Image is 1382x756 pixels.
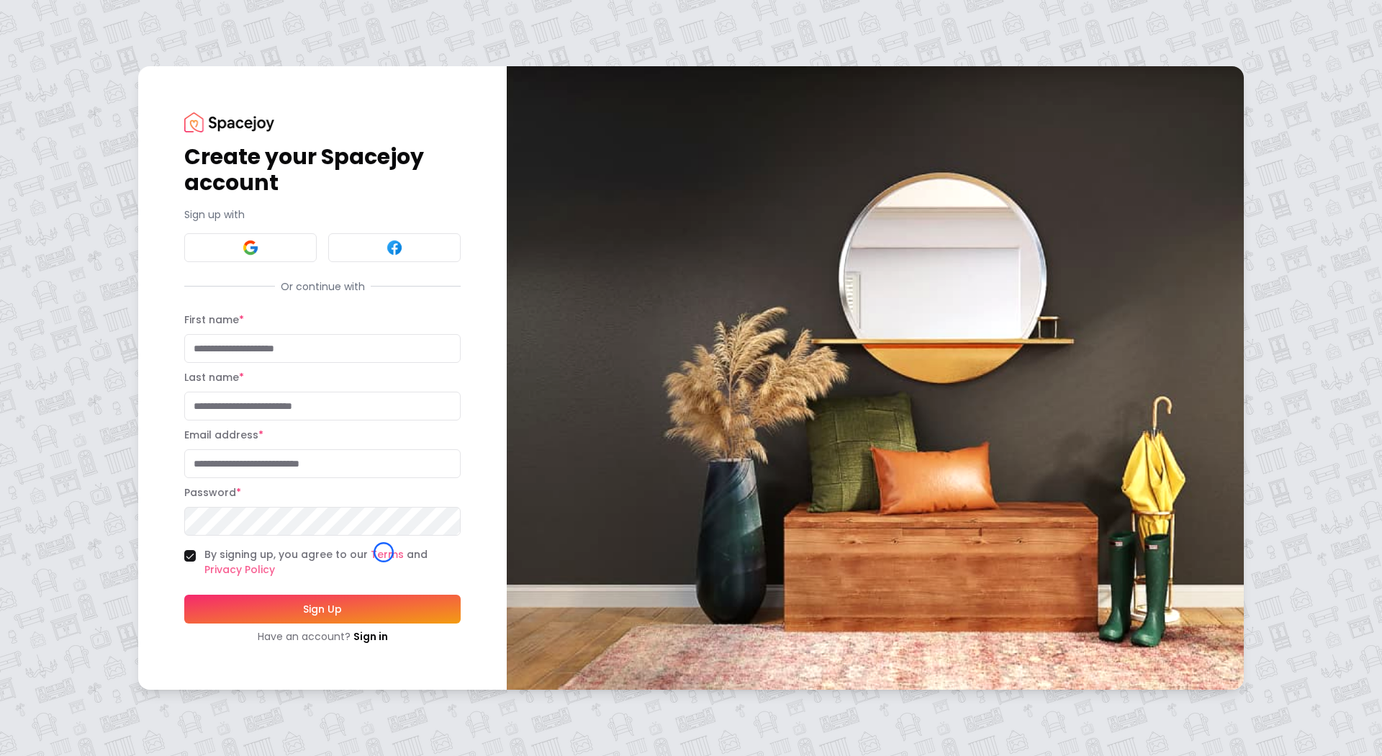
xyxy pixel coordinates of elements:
label: By signing up, you agree to our and [204,547,461,577]
img: banner [507,66,1244,689]
a: Privacy Policy [204,562,275,577]
img: Spacejoy Logo [184,112,274,132]
label: Last name [184,370,244,384]
img: Facebook signin [386,239,403,256]
span: Or continue with [275,279,371,294]
a: Sign in [353,629,388,644]
label: First name [184,312,244,327]
div: Have an account? [184,629,461,644]
h1: Create your Spacejoy account [184,144,461,196]
button: Sign Up [184,595,461,624]
a: Terms [371,547,404,562]
label: Password [184,485,241,500]
p: Sign up with [184,207,461,222]
img: Google signin [242,239,259,256]
label: Email address [184,428,263,442]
